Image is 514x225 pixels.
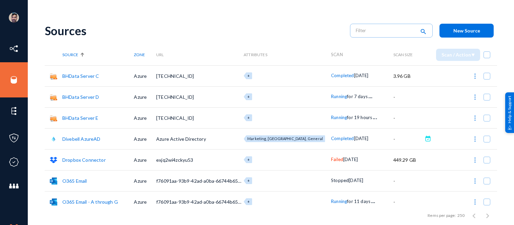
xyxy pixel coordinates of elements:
[331,157,343,162] span: Failed
[453,28,480,33] span: New Source
[9,157,19,167] img: icon-compliance.svg
[247,199,250,204] span: +
[156,199,249,205] span: f76091aa-93b9-42ad-a0ba-66744b65c468
[50,156,57,164] img: dropbox.svg
[372,196,374,204] span: .
[505,92,514,133] div: Help & Support
[393,170,423,191] td: -
[134,128,156,149] td: Azure
[45,24,343,38] div: Sources
[508,125,512,130] img: help_support.svg
[50,135,57,143] img: azuread.png
[50,72,57,80] img: smb.png
[134,52,156,57] div: Zone
[472,199,478,205] img: icon-more.svg
[156,136,206,142] span: Azure Active Directory
[331,136,354,141] span: Completed
[354,73,369,78] span: [DATE]
[247,178,250,183] span: +
[62,115,98,121] a: BHData Server E
[472,94,478,100] img: icon-more.svg
[331,115,347,120] span: Running
[393,86,423,107] td: -
[156,73,194,79] span: [TECHNICAL_ID]
[50,114,57,122] img: smb.png
[472,178,478,184] img: icon-more.svg
[347,199,370,204] span: for 11 days
[134,191,156,212] td: Azure
[472,157,478,163] img: icon-more.svg
[472,136,478,142] img: icon-more.svg
[347,115,372,120] span: for 19 hours
[62,178,87,184] a: O365 Email
[472,115,478,121] img: icon-more.svg
[9,44,19,54] img: icon-inventory.svg
[373,112,374,120] span: .
[374,196,375,204] span: .
[331,199,347,204] span: Running
[393,191,423,212] td: -
[371,196,372,204] span: .
[50,93,57,101] img: smb.png
[481,209,494,222] button: Next page
[134,52,145,57] span: Zone
[9,106,19,116] img: icon-elements.svg
[9,133,19,143] img: icon-policies.svg
[349,178,363,183] span: [DATE]
[50,198,57,206] img: o365mail.svg
[62,52,78,57] span: Source
[134,107,156,128] td: Azure
[156,178,249,184] span: f76091aa-93b9-42ad-a0ba-66744b65c468
[134,65,156,86] td: Azure
[419,27,427,37] mat-icon: search
[134,170,156,191] td: Azure
[370,91,371,99] span: .
[354,136,369,141] span: [DATE]
[371,91,372,99] span: .
[156,115,194,121] span: [TECHNICAL_ID]
[393,149,423,170] td: 449.29 GB
[62,94,99,100] a: BHData Server D
[374,112,375,120] span: .
[156,94,194,100] span: [TECHNICAL_ID]
[393,128,423,149] td: -
[247,157,250,162] span: +
[347,94,368,99] span: for 7 days
[393,107,423,128] td: -
[134,149,156,170] td: Azure
[393,52,413,57] span: Scan Size
[368,91,370,99] span: .
[62,157,106,163] a: Dropbox Connector
[9,13,19,23] img: ACg8ocK1ZkZ6gbMmCU1AeqPIsBvrTWeY1xNXvgxNjkUXxjcqAiPEIvU=s96-c
[156,52,164,57] span: URL
[356,25,415,36] input: Filter
[428,212,456,219] div: Items per page:
[331,178,349,183] span: Stopped
[62,73,99,79] a: BHData Server C
[457,212,465,219] div: 250
[247,94,250,99] span: +
[331,94,347,99] span: Running
[9,75,19,85] img: icon-sources.svg
[9,181,19,191] img: icon-members.svg
[467,209,481,222] button: Previous page
[393,65,423,86] td: 3.96 GB
[376,112,377,120] span: .
[439,24,494,38] button: New Source
[62,199,118,205] a: O365 Email - A through G
[343,157,358,162] span: [DATE]
[134,86,156,107] td: Azure
[331,52,343,57] span: Scan
[331,73,354,78] span: Completed
[156,157,193,163] span: exjq2wi4zckyu53
[50,177,57,185] img: o365mail.svg
[62,52,134,57] div: Source
[244,52,267,57] span: Attributes
[247,115,250,120] span: +
[247,73,250,78] span: +
[472,73,478,80] img: icon-more.svg
[62,136,101,142] a: Divebell AzureAD
[247,136,323,141] span: Marketing, [GEOGRAPHIC_DATA], General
